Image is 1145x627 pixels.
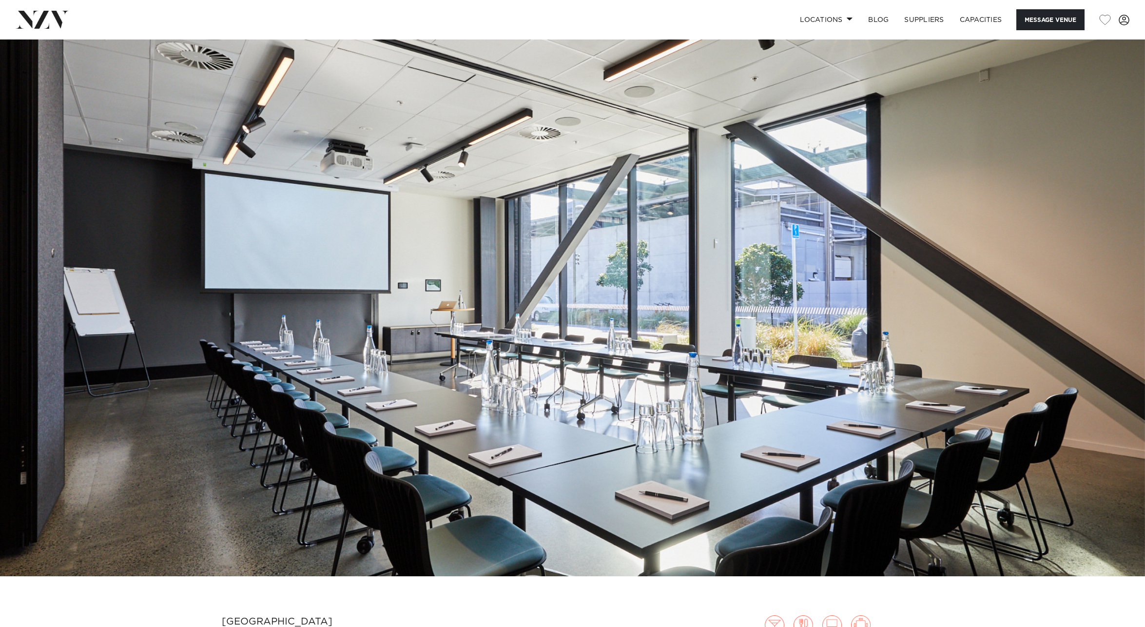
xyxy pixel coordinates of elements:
a: BLOG [860,9,896,30]
a: SUPPLIERS [896,9,951,30]
img: nzv-logo.png [16,11,69,28]
button: Message Venue [1016,9,1085,30]
small: [GEOGRAPHIC_DATA] [222,617,332,627]
a: Locations [792,9,860,30]
a: Capacities [952,9,1010,30]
